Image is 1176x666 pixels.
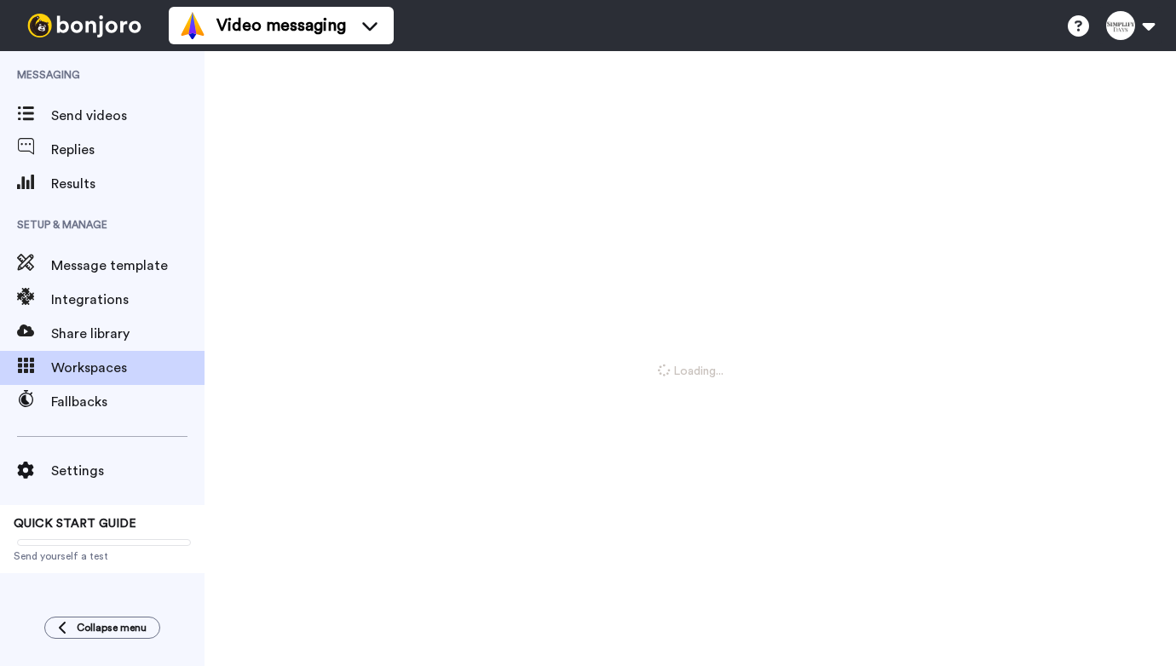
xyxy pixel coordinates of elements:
[51,461,205,481] span: Settings
[51,140,205,160] span: Replies
[51,106,205,126] span: Send videos
[51,290,205,310] span: Integrations
[77,621,147,634] span: Collapse menu
[216,14,346,37] span: Video messaging
[44,617,160,639] button: Collapse menu
[20,14,148,37] img: bj-logo-header-white.svg
[51,174,205,194] span: Results
[51,255,205,276] span: Message template
[658,363,723,380] span: Loading...
[14,518,136,530] span: QUICK START GUIDE
[14,549,191,563] span: Send yourself a test
[51,392,205,412] span: Fallbacks
[51,358,205,378] span: Workspaces
[179,12,206,39] img: vm-color.svg
[51,324,205,344] span: Share library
